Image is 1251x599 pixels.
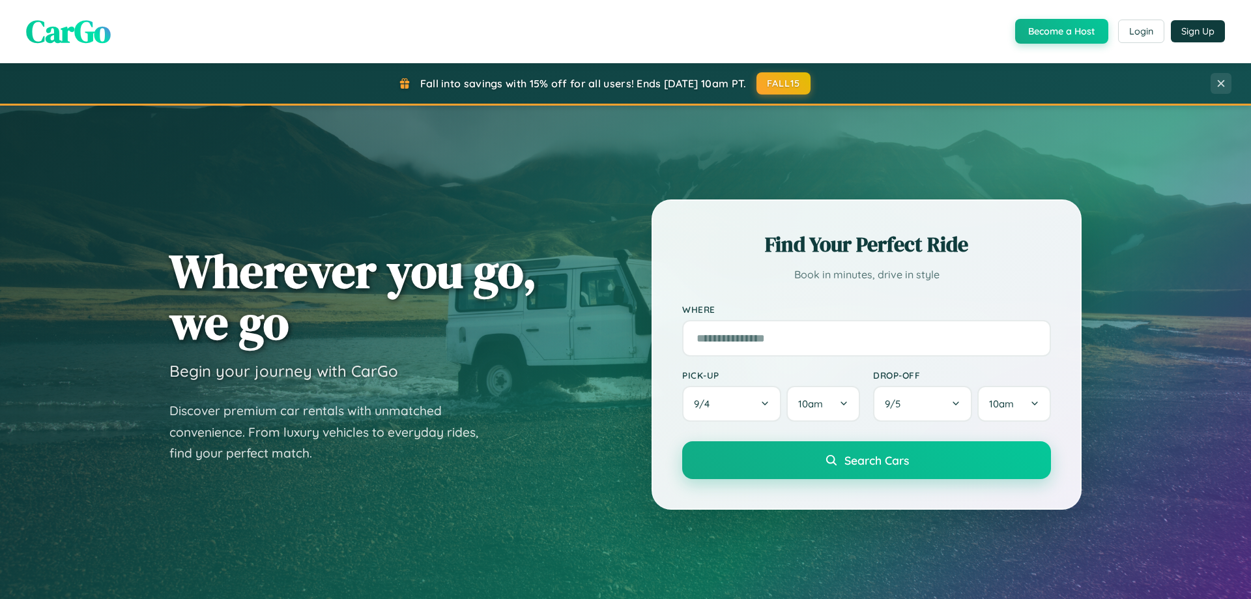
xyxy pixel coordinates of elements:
[682,304,1051,315] label: Where
[682,230,1051,259] h2: Find Your Perfect Ride
[1015,19,1108,44] button: Become a Host
[169,400,495,464] p: Discover premium car rentals with unmatched convenience. From luxury vehicles to everyday rides, ...
[873,386,972,422] button: 9/5
[756,72,811,95] button: FALL15
[798,398,823,410] span: 10am
[873,370,1051,381] label: Drop-off
[844,453,909,467] span: Search Cars
[682,386,781,422] button: 9/4
[169,361,398,381] h3: Begin your journey with CarGo
[786,386,860,422] button: 10am
[682,441,1051,479] button: Search Cars
[169,245,537,348] h1: Wherever you go, we go
[1171,20,1225,42] button: Sign Up
[885,398,907,410] span: 9 / 5
[989,398,1014,410] span: 10am
[682,370,860,381] label: Pick-up
[1118,20,1164,43] button: Login
[682,265,1051,284] p: Book in minutes, drive in style
[420,77,747,90] span: Fall into savings with 15% off for all users! Ends [DATE] 10am PT.
[26,10,111,53] span: CarGo
[694,398,716,410] span: 9 / 4
[977,386,1051,422] button: 10am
